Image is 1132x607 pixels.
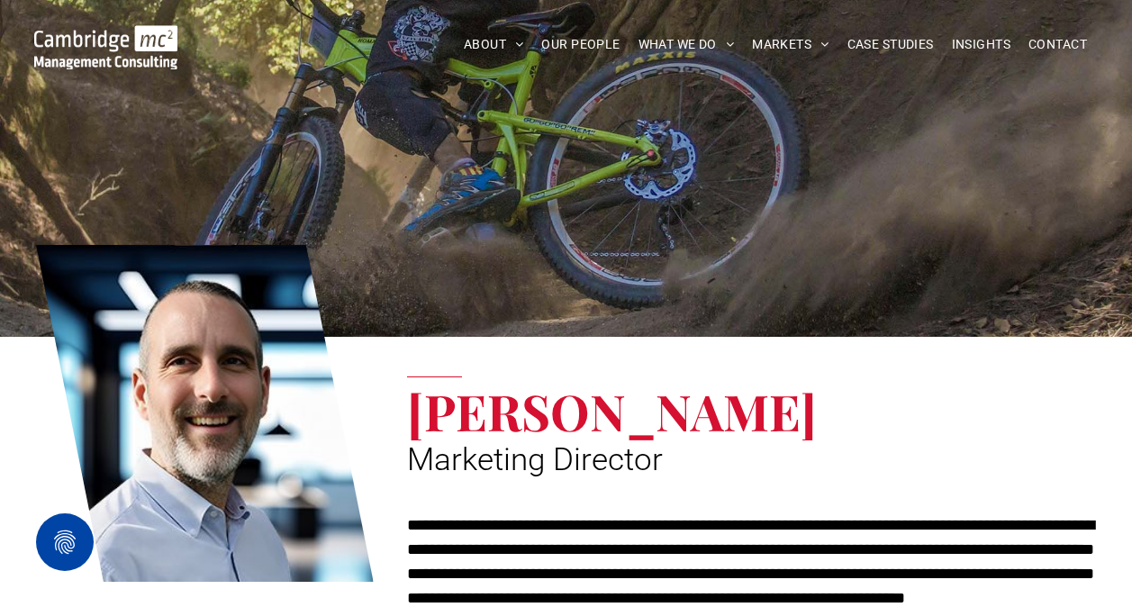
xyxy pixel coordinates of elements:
[838,31,943,59] a: CASE STUDIES
[407,441,663,478] span: Marketing Director
[407,377,817,444] span: [PERSON_NAME]
[455,31,533,59] a: ABOUT
[34,25,178,69] img: Go to Homepage
[629,31,744,59] a: WHAT WE DO
[943,31,1019,59] a: INSIGHTS
[36,239,374,588] a: Karl Salter | Marketing Director | Cambridge Management Consulting
[743,31,838,59] a: MARKETS
[532,31,629,59] a: OUR PEOPLE
[1019,31,1096,59] a: CONTACT
[34,28,178,47] a: Your Business Transformed | Cambridge Management Consulting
